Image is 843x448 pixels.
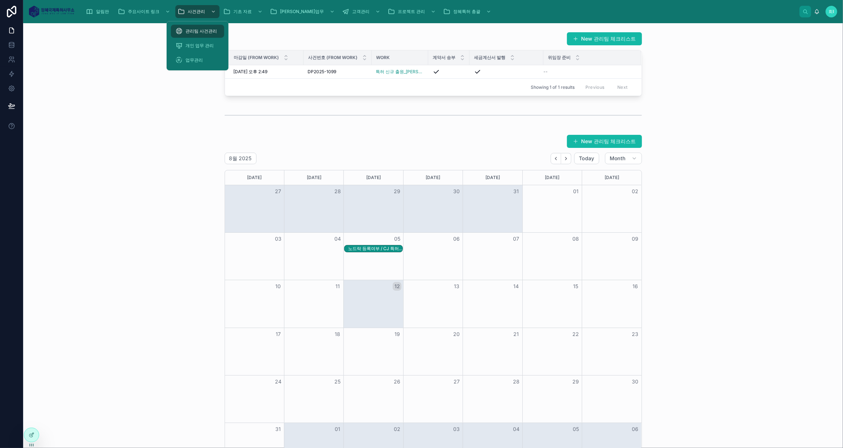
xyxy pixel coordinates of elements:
span: 개인 업무 관리 [185,43,214,49]
span: 알림판 [96,9,109,14]
button: 15 [571,282,580,291]
button: 30 [452,187,461,196]
button: 23 [631,330,639,339]
a: 알림판 [84,5,114,18]
span: Today [579,155,594,162]
span: [DATE] 오후 2:49 [234,69,268,75]
button: 20 [452,330,461,339]
a: 기초 자료 [221,5,266,18]
span: 사건관리 [188,9,205,14]
button: 28 [512,377,521,386]
button: 31 [512,187,521,196]
span: 업무관리 [185,57,203,63]
a: 프로젝트 관리 [385,5,439,18]
button: New 관리팀 체크리스트 [567,135,642,148]
span: 기초 자료 [233,9,252,14]
a: DP2025-1099 [308,69,367,75]
button: 18 [333,330,342,339]
a: 주요사이트 링크 [116,5,174,18]
button: Today [574,153,599,164]
button: 27 [274,187,283,196]
span: -- [544,69,548,75]
button: 05 [571,425,580,434]
button: 04 [512,425,521,434]
button: 06 [631,425,639,434]
div: scrollable content [80,4,800,20]
div: 노드락 등록여부 / CJ 특허 / 나사풀림 진행 / 한화진행 [348,246,402,252]
button: 29 [571,377,580,386]
button: 13 [452,282,461,291]
a: [PERSON_NAME]업무 [268,5,338,18]
button: 02 [631,187,639,196]
h2: 8월 2025 [229,155,252,162]
div: [DATE] [405,170,462,185]
span: 관리팀 사건관리 [185,28,217,34]
a: -- [544,69,632,75]
button: 14 [512,282,521,291]
button: 27 [452,377,461,386]
button: 22 [571,330,580,339]
button: 01 [333,425,342,434]
button: 31 [274,425,283,434]
span: 계약서 송부 [433,55,456,61]
button: 30 [631,377,639,386]
a: 개인 업무 관리 [171,39,224,52]
span: 마감일 (from Work) [234,55,279,61]
button: 01 [571,187,580,196]
span: 프로젝트 관리 [398,9,425,14]
button: Back [551,153,561,164]
span: Work [376,55,390,61]
button: 29 [393,187,401,196]
div: 노드락 등록여부 / CJ 특허 / 나사풀림 진행 / 한화진행 [348,245,402,252]
button: 05 [393,235,401,243]
button: 04 [333,235,342,243]
span: Showing 1 of 1 results [531,84,575,90]
span: 위임장 준비 [548,55,571,61]
button: 17 [274,330,283,339]
button: 24 [274,377,283,386]
div: [DATE] [226,170,283,185]
button: 25 [333,377,342,386]
button: 28 [333,187,342,196]
a: 업무관리 [171,54,224,67]
button: 10 [274,282,283,291]
span: DP2025-1099 [308,69,337,75]
img: App logo [29,6,74,17]
span: 사건번호 (from Work) [308,55,358,61]
div: [DATE] [285,170,342,185]
a: 관리팀 사건관리 [171,25,224,38]
a: 고객관리 [340,5,384,18]
button: 09 [631,235,639,243]
button: New 관리팀 체크리스트 [567,32,642,45]
div: [DATE] [345,170,402,185]
button: 03 [452,425,461,434]
button: 06 [452,235,461,243]
div: [DATE] [583,170,640,185]
a: [DATE] 오후 2:49 [234,69,299,75]
span: 정혜특허 총괄 [453,9,480,14]
button: Next [561,153,571,164]
a: 특허 신규 출원_[PERSON_NAME] CEO((주)씨.아이.제이 코리아) [376,69,424,75]
button: 21 [512,330,521,339]
span: 주요사이트 링크 [128,9,159,14]
button: 26 [393,377,401,386]
a: 사건관리 [175,5,220,18]
button: 16 [631,282,639,291]
button: 11 [333,282,342,291]
button: 08 [571,235,580,243]
div: [DATE] [464,170,521,185]
button: 02 [393,425,401,434]
button: Month [605,153,642,164]
button: 07 [512,235,521,243]
div: [DATE] [524,170,581,185]
button: 19 [393,330,401,339]
span: 고객관리 [352,9,370,14]
button: 12 [393,282,401,291]
button: 03 [274,235,283,243]
span: 희i [829,9,834,14]
span: [PERSON_NAME]업무 [280,9,324,14]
